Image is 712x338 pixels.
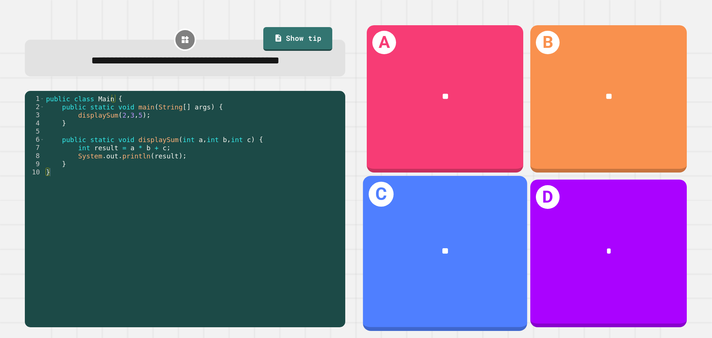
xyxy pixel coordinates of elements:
span: Toggle code folding, rows 6 through 9 [40,135,44,144]
h1: B [536,31,560,55]
div: 3 [25,111,44,119]
span: Toggle code folding, rows 2 through 4 [40,103,44,111]
div: 2 [25,103,44,111]
div: 5 [25,127,44,135]
div: 1 [25,95,44,103]
div: 7 [25,144,44,152]
h1: D [536,185,560,209]
div: 8 [25,152,44,160]
div: 10 [25,168,44,176]
div: 6 [25,135,44,144]
h1: A [372,31,396,55]
a: Show tip [263,27,332,51]
h1: C [369,182,393,207]
div: 9 [25,160,44,168]
div: 4 [25,119,44,127]
span: Toggle code folding, rows 1 through 10 [40,95,44,103]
